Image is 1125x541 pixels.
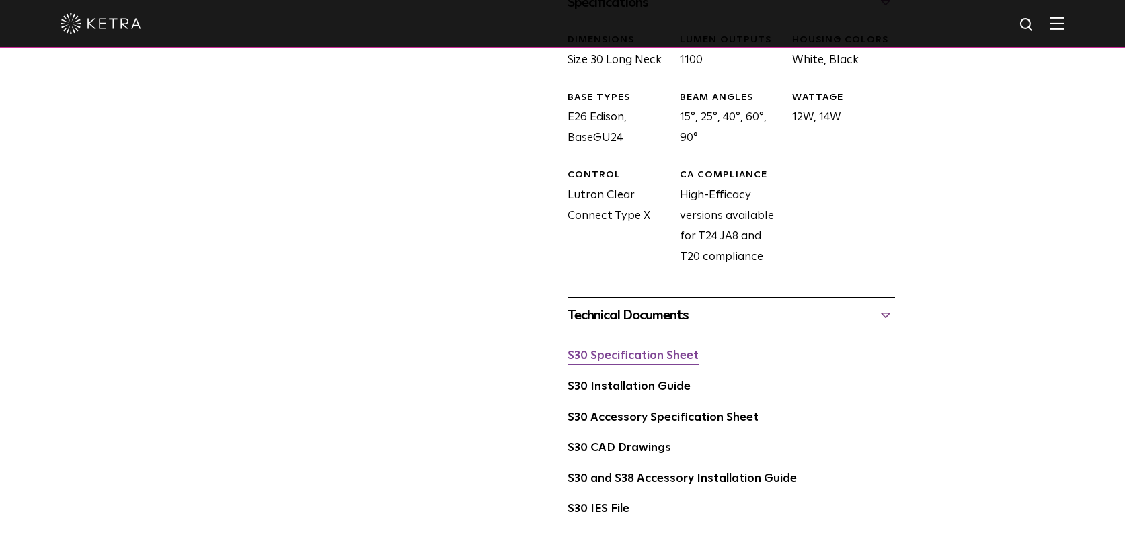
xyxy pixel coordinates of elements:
[568,473,797,485] a: S30 and S38 Accessory Installation Guide
[670,91,782,149] div: 15°, 25°, 40°, 60°, 90°
[792,91,894,105] div: WATTAGE
[670,34,782,71] div: 1100
[557,34,670,71] div: Size 30 Long Neck
[61,13,141,34] img: ketra-logo-2019-white
[680,169,782,182] div: CA COMPLIANCE
[568,304,895,326] div: Technical Documents
[782,34,894,71] div: White, Black
[568,442,671,454] a: S30 CAD Drawings
[1050,17,1064,30] img: Hamburger%20Nav.svg
[568,503,629,515] a: S30 IES File
[568,381,691,392] a: S30 Installation Guide
[568,350,699,362] a: S30 Specification Sheet
[1019,17,1036,34] img: search icon
[680,91,782,105] div: BEAM ANGLES
[568,91,670,105] div: BASE TYPES
[782,91,894,149] div: 12W, 14W
[568,169,670,182] div: CONTROL
[670,169,782,267] div: High-Efficacy versions available for T24 JA8 and T20 compliance
[557,169,670,267] div: Lutron Clear Connect Type X
[557,91,670,149] div: E26 Edison, BaseGU24
[568,412,759,423] a: S30 Accessory Specification Sheet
